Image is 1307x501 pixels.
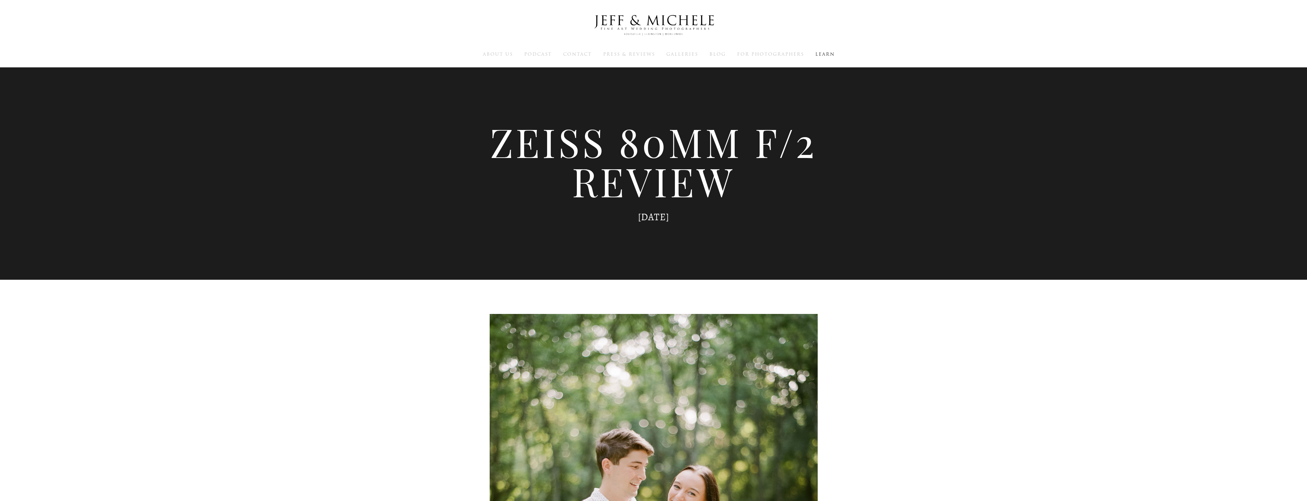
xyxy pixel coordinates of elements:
[585,9,722,42] img: Louisville Wedding Photographers - Jeff & Michele Wedding Photographers
[815,51,835,57] a: Learn
[563,51,592,57] a: Contact
[483,51,513,57] a: About Us
[603,51,655,57] a: Press & Reviews
[709,51,726,57] a: Blog
[737,51,804,57] a: For Photographers
[490,122,818,201] h1: Zeiss 80mm f/2 Review
[666,51,698,57] a: Galleries
[638,210,669,224] time: [DATE]
[524,51,552,57] a: Podcast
